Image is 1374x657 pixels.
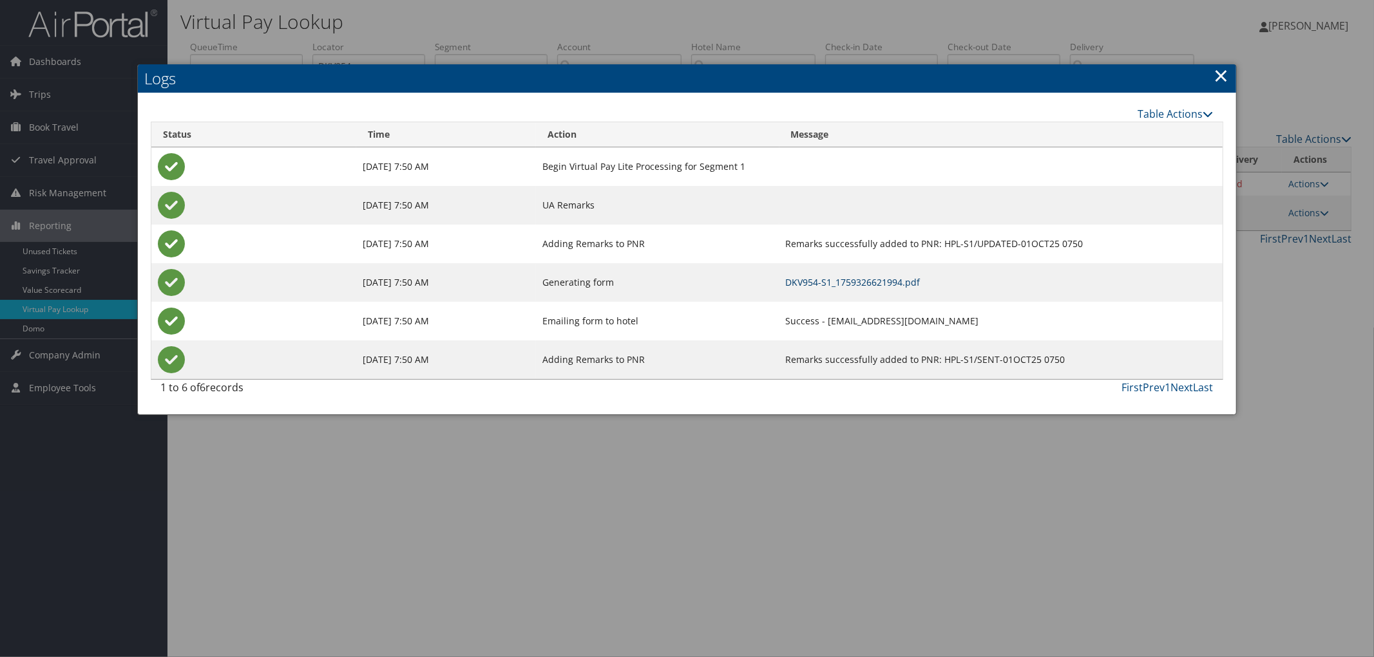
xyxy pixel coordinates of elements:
td: Begin Virtual Pay Lite Processing for Segment 1 [536,147,779,186]
td: Remarks successfully added to PNR: HPL-S1/UPDATED-01OCT25 0750 [779,225,1223,263]
th: Time: activate to sort column ascending [356,122,535,147]
a: Next [1171,380,1194,394]
div: 1 to 6 of records [160,380,409,402]
a: Last [1194,380,1214,394]
th: Message: activate to sort column ascending [779,122,1223,147]
a: Table Actions [1138,107,1214,121]
td: Generating form [536,263,779,302]
h2: Logs [138,64,1236,93]
span: 6 [200,380,205,394]
a: First [1122,380,1143,394]
a: 1 [1165,380,1171,394]
td: Emailing form to hotel [536,302,779,340]
a: DKV954-S1_1759326621994.pdf [786,276,921,288]
td: [DATE] 7:50 AM [356,225,535,263]
td: [DATE] 7:50 AM [356,186,535,225]
td: [DATE] 7:50 AM [356,147,535,186]
td: [DATE] 7:50 AM [356,302,535,340]
td: Remarks successfully added to PNR: HPL-S1/SENT-01OCT25 0750 [779,340,1223,379]
td: [DATE] 7:50 AM [356,263,535,302]
th: Action: activate to sort column ascending [536,122,779,147]
td: [DATE] 7:50 AM [356,340,535,379]
th: Status: activate to sort column ascending [151,122,356,147]
td: Adding Remarks to PNR [536,225,779,263]
td: Adding Remarks to PNR [536,340,779,379]
a: Close [1214,62,1229,88]
td: UA Remarks [536,186,779,225]
td: Success - [EMAIL_ADDRESS][DOMAIN_NAME] [779,302,1223,340]
a: Prev [1143,380,1165,394]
